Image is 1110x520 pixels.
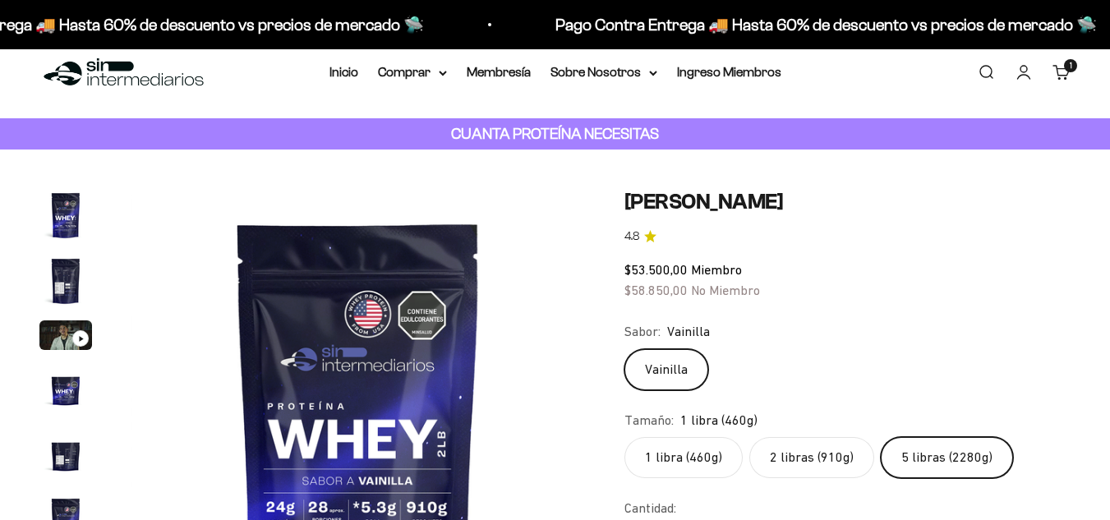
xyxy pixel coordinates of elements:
button: Ir al artículo 3 [39,320,92,355]
span: No Miembro [691,283,760,297]
span: $53.500,00 [624,262,688,277]
legend: Sabor: [624,321,661,343]
label: Cantidad: [624,498,676,519]
summary: Sobre Nosotros [550,62,657,83]
a: Ingreso Miembros [677,65,781,79]
button: Ir al artículo 4 [39,363,92,421]
img: Proteína Whey - Vainilla [39,429,92,481]
button: Ir al artículo 1 [39,189,92,246]
button: Ir al artículo 2 [39,255,92,312]
span: Miembro [691,262,742,277]
button: Ir al artículo 5 [39,429,92,486]
summary: Comprar [378,62,447,83]
img: Proteína Whey - Vainilla [39,255,92,307]
a: Inicio [329,65,358,79]
span: 4.8 [624,228,639,246]
span: $58.850,00 [624,283,688,297]
a: 4.84.8 de 5.0 estrellas [624,228,1071,246]
span: 1 libra (460g) [680,410,758,431]
h1: [PERSON_NAME] [624,189,1071,214]
a: Membresía [467,65,531,79]
img: Proteína Whey - Vainilla [39,189,92,242]
strong: CUANTA PROTEÍNA NECESITAS [451,125,659,142]
span: Vainilla [667,321,710,343]
img: Proteína Whey - Vainilla [39,363,92,416]
p: Pago Contra Entrega 🚚 Hasta 60% de descuento vs precios de mercado 🛸 [555,12,1097,38]
legend: Tamaño: [624,410,674,431]
span: 1 [1070,62,1072,70]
